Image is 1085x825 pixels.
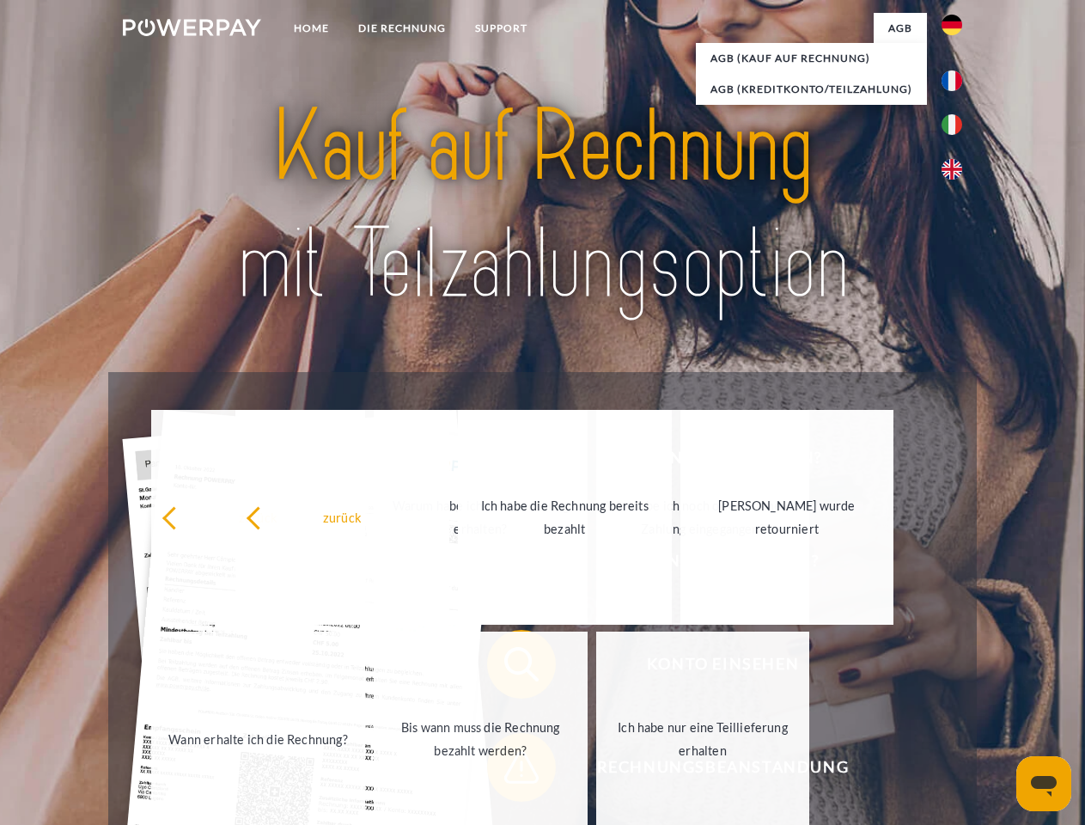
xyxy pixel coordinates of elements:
iframe: Schaltfläche zum Öffnen des Messaging-Fensters [1016,756,1071,811]
div: zurück [162,505,355,529]
img: logo-powerpay-white.svg [123,19,261,36]
a: agb [874,13,927,44]
div: [PERSON_NAME] wurde retourniert [691,494,884,541]
div: Bis wann muss die Rechnung bezahlt werden? [384,716,577,762]
img: de [942,15,962,35]
img: en [942,159,962,180]
div: Ich habe die Rechnung bereits bezahlt [468,494,661,541]
a: AGB (Kreditkonto/Teilzahlung) [696,74,927,105]
a: Home [279,13,344,44]
div: Wann erhalte ich die Rechnung? [162,727,355,750]
img: it [942,114,962,135]
div: zurück [246,505,439,529]
a: SUPPORT [460,13,542,44]
img: title-powerpay_de.svg [164,82,921,329]
a: AGB (Kauf auf Rechnung) [696,43,927,74]
a: DIE RECHNUNG [344,13,460,44]
div: Ich habe nur eine Teillieferung erhalten [607,716,800,762]
img: fr [942,70,962,91]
